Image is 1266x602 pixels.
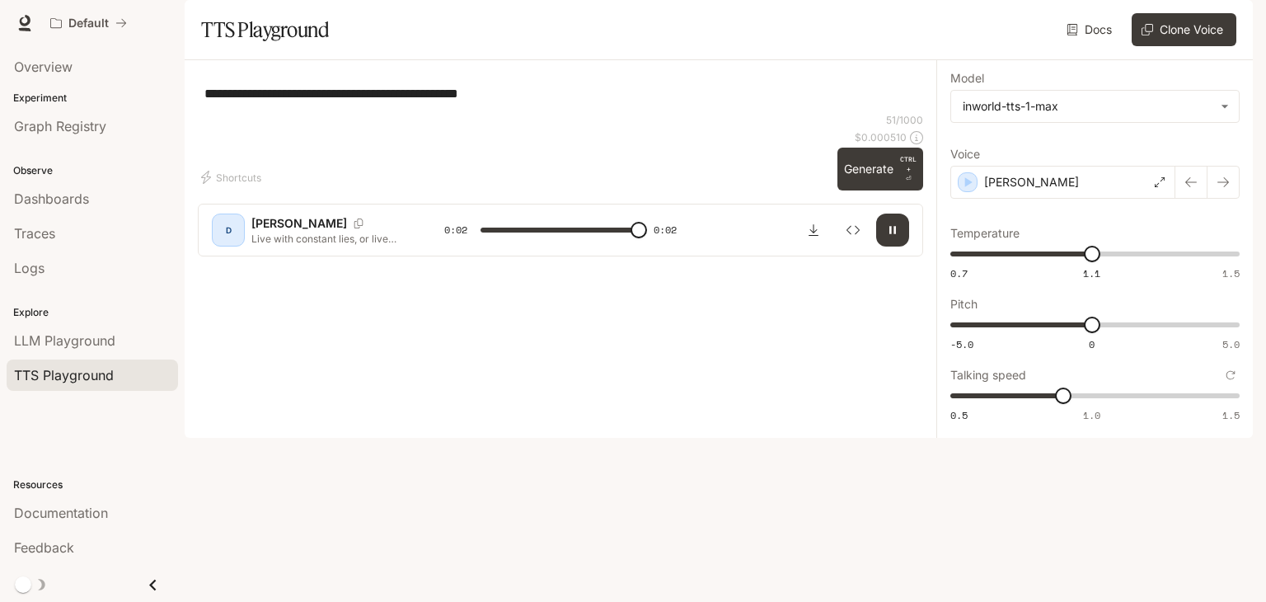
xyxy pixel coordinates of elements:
[950,299,978,310] p: Pitch
[201,13,329,46] h1: TTS Playground
[950,228,1020,239] p: Temperature
[654,222,677,238] span: 0:02
[1132,13,1236,46] button: Clone Voice
[43,7,134,40] button: All workspaces
[797,214,830,247] button: Download audio
[855,130,907,144] p: $ 0.000510
[68,16,109,31] p: Default
[1089,337,1095,351] span: 0
[837,148,923,190] button: GenerateCTRL +⏎
[900,154,917,184] p: ⏎
[251,232,405,246] p: Live with constant lies, or live with harsh truths?
[837,214,870,247] button: Inspect
[950,266,968,280] span: 0.7
[950,148,980,160] p: Voice
[900,154,917,174] p: CTRL +
[198,164,268,190] button: Shortcuts
[1063,13,1118,46] a: Docs
[1083,266,1100,280] span: 1.1
[1222,266,1240,280] span: 1.5
[444,222,467,238] span: 0:02
[950,73,984,84] p: Model
[1222,408,1240,422] span: 1.5
[886,113,923,127] p: 51 / 1000
[951,91,1239,122] div: inworld-tts-1-max
[963,98,1212,115] div: inworld-tts-1-max
[950,369,1026,381] p: Talking speed
[251,215,347,232] p: [PERSON_NAME]
[1222,337,1240,351] span: 5.0
[984,174,1079,190] p: [PERSON_NAME]
[347,219,370,228] button: Copy Voice ID
[1221,366,1240,384] button: Reset to default
[215,217,241,243] div: D
[950,408,968,422] span: 0.5
[950,337,973,351] span: -5.0
[1083,408,1100,422] span: 1.0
